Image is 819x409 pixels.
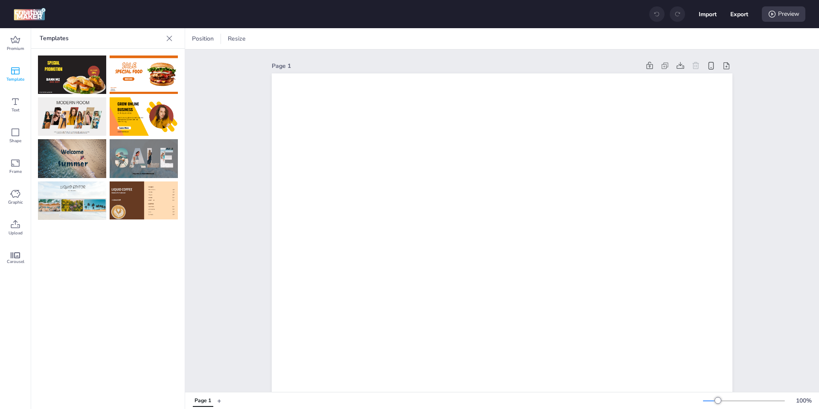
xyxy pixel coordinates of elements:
img: WX2aUtf.png [110,181,178,220]
img: ypUE7hH.png [38,97,106,136]
p: Templates [40,28,163,49]
button: Export [730,5,748,23]
span: Frame [9,168,22,175]
span: Text [12,107,20,114]
span: Resize [226,34,247,43]
img: NXLE4hq.png [110,139,178,178]
div: Tabs [189,393,217,408]
button: Import [699,5,717,23]
span: Upload [9,230,23,237]
img: 881XAHt.png [110,97,178,136]
div: Page 1 [195,397,211,405]
span: Premium [7,45,24,52]
span: Position [190,34,215,43]
img: zNDi6Os.png [38,56,106,94]
img: P4qF5We.png [38,181,106,220]
span: Carousel [7,258,24,265]
span: Template [6,76,24,83]
div: Page 1 [272,61,640,70]
span: Graphic [8,199,23,206]
img: logo Creative Maker [14,8,46,20]
div: 100 % [793,396,814,405]
img: wiC1eEj.png [38,139,106,178]
button: + [217,393,221,408]
span: Shape [9,137,21,144]
img: RDvpeV0.png [110,56,178,94]
div: Preview [762,6,805,22]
